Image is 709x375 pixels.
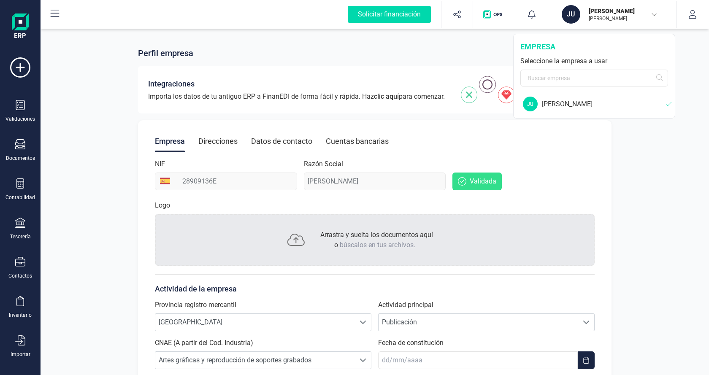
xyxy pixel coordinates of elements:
[155,214,595,266] div: Arrastra y suelta los documentos aquío búscalos en tus archivos.
[378,351,578,369] input: dd/mm/aaaa
[155,338,253,348] label: CNAE (A partir del Cod. Industria)
[589,15,656,22] p: [PERSON_NAME]
[9,312,32,318] div: Inventario
[523,97,538,111] div: JU
[251,130,312,152] div: Datos de contacto
[338,1,441,28] button: Solicitar financiación
[320,231,433,249] span: Arrastra y suelta los documentos aquí o
[155,314,355,331] span: [GEOGRAPHIC_DATA]
[520,70,668,86] input: Buscar empresa
[478,1,511,28] button: Logo de OPS
[378,300,433,310] label: Actividad principal
[148,78,195,90] span: Integraciones
[5,194,35,201] div: Contabilidad
[520,41,668,53] div: empresa
[470,176,496,186] span: Validada
[542,99,666,109] div: [PERSON_NAME]
[378,338,444,348] label: Fecha de constitución
[304,159,343,169] label: Razón Social
[374,92,399,100] span: clic aquí
[379,314,578,331] span: Publicación
[461,76,587,103] img: integrations-img
[11,351,30,358] div: Importar
[6,155,35,162] div: Documentos
[10,233,31,240] div: Tesorería
[155,300,236,310] label: Provincia registro mercantil
[198,130,238,152] div: Direcciones
[340,241,415,249] span: búscalos en tus archivos.
[520,56,668,66] div: Seleccione la empresa a usar
[578,351,595,369] button: Choose Date
[589,7,656,15] p: [PERSON_NAME]
[138,47,193,59] span: Perfil empresa
[155,159,165,169] label: NIF
[155,352,355,369] span: Artes gráficas y reproducción de soportes grabados
[326,130,389,152] div: Cuentas bancarias
[348,6,431,23] div: Solicitar financiación
[155,200,170,210] p: Logo
[5,116,35,122] div: Validaciones
[8,272,32,279] div: Contactos
[155,130,185,152] div: Empresa
[155,283,595,295] p: Actividad de la empresa
[12,13,29,40] img: Logo Finanedi
[558,1,666,28] button: JU[PERSON_NAME][PERSON_NAME]
[483,10,506,19] img: Logo de OPS
[148,92,445,102] span: Importa los datos de tu antiguo ERP a FinanEDI de forma fácil y rápida. Haz para comenzar.
[562,5,580,24] div: JU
